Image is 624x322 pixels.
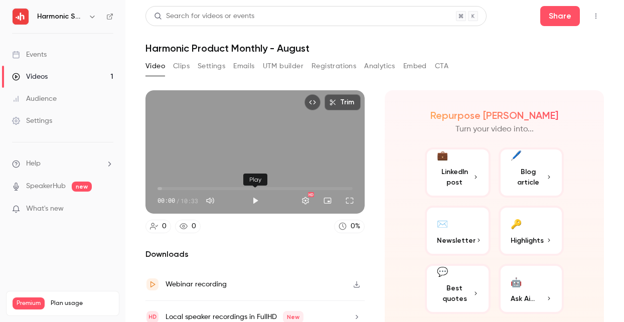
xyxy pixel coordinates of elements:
[295,191,316,211] button: Settings
[511,216,522,231] div: 🔑
[233,58,254,74] button: Emails
[26,158,41,169] span: Help
[263,58,303,74] button: UTM builder
[425,264,491,314] button: 💬Best quotes
[511,167,546,188] span: Blog article
[499,147,564,198] button: 🖊️Blog article
[340,191,360,211] button: Full screen
[166,278,227,290] div: Webinar recording
[425,147,491,198] button: 💼LinkedIn post
[334,220,365,233] a: 0%
[181,196,198,205] span: 10:33
[437,265,448,279] div: 💬
[437,167,473,188] span: LinkedIn post
[26,181,66,192] a: SpeakerHub
[437,216,448,231] div: ✉️
[173,58,190,74] button: Clips
[455,123,534,135] p: Turn your video into...
[318,191,338,211] button: Turn on miniplayer
[430,109,558,121] h2: Repurpose [PERSON_NAME]
[437,283,473,304] span: Best quotes
[425,206,491,256] button: ✉️Newsletter
[158,196,198,205] div: 00:00
[12,94,57,104] div: Audience
[364,58,395,74] button: Analytics
[245,191,265,211] button: Play
[200,191,220,211] button: Mute
[145,58,165,74] button: Video
[192,221,196,232] div: 0
[308,192,314,197] div: HD
[435,58,448,74] button: CTA
[145,42,604,54] h1: Harmonic Product Monthly - August
[540,6,580,26] button: Share
[511,235,544,246] span: Highlights
[311,58,356,74] button: Registrations
[588,8,604,24] button: Top Bar Actions
[158,196,175,205] span: 00:00
[51,299,113,307] span: Plan usage
[13,9,29,25] img: Harmonic Security
[403,58,427,74] button: Embed
[511,293,535,304] span: Ask Ai...
[12,158,113,169] li: help-dropdown-opener
[145,220,171,233] a: 0
[154,11,254,22] div: Search for videos or events
[176,196,180,205] span: /
[175,220,201,233] a: 0
[198,58,225,74] button: Settings
[511,149,522,163] div: 🖊️
[12,116,52,126] div: Settings
[243,174,267,186] div: Play
[511,274,522,289] div: 🤖
[304,94,321,110] button: Embed video
[162,221,167,232] div: 0
[37,12,84,22] h6: Harmonic Security
[499,264,564,314] button: 🤖Ask Ai...
[499,206,564,256] button: 🔑Highlights
[325,94,361,110] button: Trim
[12,72,48,82] div: Videos
[351,221,360,232] div: 0 %
[26,204,64,214] span: What's new
[101,205,113,214] iframe: Noticeable Trigger
[437,149,448,163] div: 💼
[145,248,365,260] h2: Downloads
[437,235,476,246] span: Newsletter
[72,182,92,192] span: new
[12,50,47,60] div: Events
[13,297,45,309] span: Premium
